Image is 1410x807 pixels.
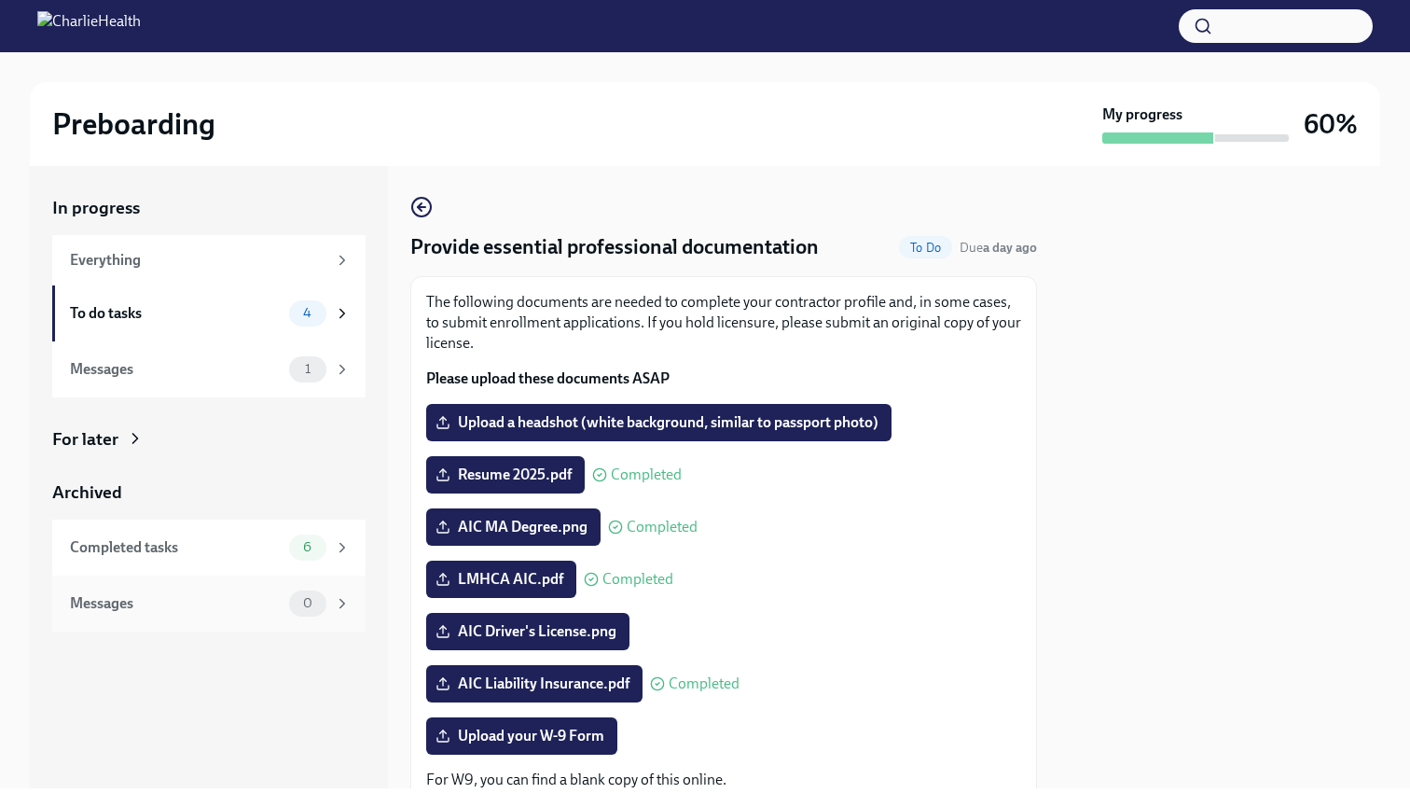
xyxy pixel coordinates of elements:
p: For W9, you can find a blank copy of this online. [426,770,1021,790]
span: LMHCA AIC.pdf [439,570,563,589]
span: AIC Liability Insurance.pdf [439,675,629,693]
strong: My progress [1102,104,1182,125]
span: Resume 2025.pdf [439,466,572,484]
a: Archived [52,480,366,505]
label: AIC Driver's License.png [426,613,629,650]
label: Resume 2025.pdf [426,456,585,494]
a: Everything [52,235,366,285]
span: October 7th, 2025 06:00 [960,239,1037,257]
span: 0 [292,596,324,610]
div: To do tasks [70,303,282,324]
span: Completed [669,676,740,691]
a: For later [52,427,366,452]
a: In progress [52,196,366,220]
span: Completed [602,572,673,587]
span: 6 [292,540,323,554]
label: LMHCA AIC.pdf [426,561,576,598]
strong: Please upload these documents ASAP [426,369,670,387]
div: Completed tasks [70,537,282,558]
label: Upload a headshot (white background, similar to passport photo) [426,404,892,441]
span: Upload a headshot (white background, similar to passport photo) [439,413,878,432]
img: CharlieHealth [37,11,141,41]
a: Completed tasks6 [52,520,366,576]
label: AIC MA Degree.png [426,508,601,546]
label: Upload your W-9 Form [426,717,617,755]
div: Messages [70,593,282,614]
a: To do tasks4 [52,285,366,341]
span: 4 [292,306,323,320]
h2: Preboarding [52,105,215,143]
span: 1 [294,362,322,376]
label: AIC Liability Insurance.pdf [426,665,643,703]
p: The following documents are needed to complete your contractor profile and, in some cases, to sub... [426,292,1021,354]
span: Completed [627,520,698,535]
h4: Provide essential professional documentation [410,233,819,261]
a: Messages0 [52,576,366,632]
strong: a day ago [983,240,1037,256]
span: AIC Driver's License.png [439,622,616,641]
div: Messages [70,359,282,380]
span: Due [960,240,1037,256]
div: For later [52,427,118,452]
span: To Do [899,241,952,255]
h3: 60% [1304,107,1358,141]
span: AIC MA Degree.png [439,518,587,536]
span: Upload your W-9 Form [439,727,604,745]
a: Messages1 [52,341,366,397]
div: Everything [70,250,326,271]
span: Completed [611,467,682,482]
